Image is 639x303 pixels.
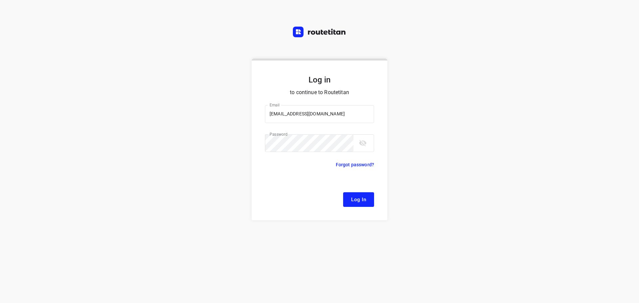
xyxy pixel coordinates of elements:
[351,195,366,204] span: Log In
[343,192,374,207] button: Log In
[293,27,346,37] img: Routetitan
[356,136,369,150] button: toggle password visibility
[336,161,374,169] p: Forgot password?
[265,88,374,97] p: to continue to Routetitan
[265,75,374,85] h5: Log in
